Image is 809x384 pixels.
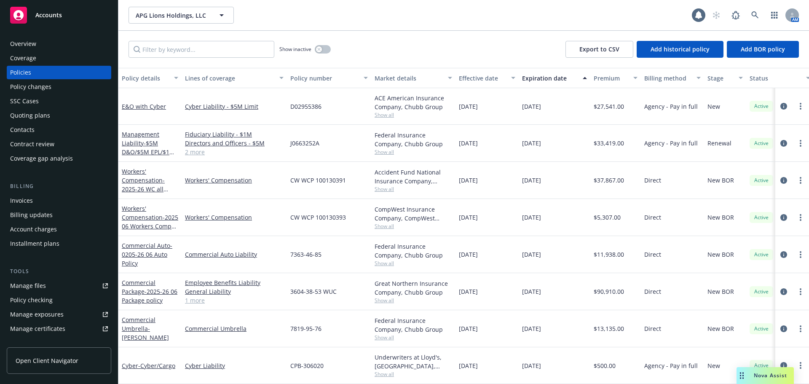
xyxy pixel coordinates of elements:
[7,66,111,79] a: Policies
[644,361,698,370] span: Agency - Pay in full
[522,176,541,185] span: [DATE]
[122,74,169,83] div: Policy details
[796,175,806,185] a: more
[522,250,541,259] span: [DATE]
[644,139,698,148] span: Agency - Pay in full
[375,223,452,230] span: Show all
[10,37,36,51] div: Overview
[290,361,324,370] span: CPB-306020
[459,324,478,333] span: [DATE]
[644,287,661,296] span: Direct
[185,296,284,305] a: 1 more
[10,80,51,94] div: Policy changes
[796,360,806,371] a: more
[7,137,111,151] a: Contract review
[459,102,478,111] span: [DATE]
[644,176,661,185] span: Direct
[10,308,64,321] div: Manage exposures
[779,101,789,111] a: circleInformation
[766,7,783,24] a: Switch app
[375,353,452,371] div: Underwriters at Lloyd's, [GEOGRAPHIC_DATA], [PERSON_NAME] of [GEOGRAPHIC_DATA], [PERSON_NAME] Cargo
[753,325,770,333] span: Active
[459,74,506,83] div: Effective date
[375,334,452,341] span: Show all
[375,205,452,223] div: CompWest Insurance Company, CompWest Insurance (AF Group)
[779,175,789,185] a: circleInformation
[594,361,616,370] span: $500.00
[182,68,287,88] button: Lines of coverage
[753,177,770,184] span: Active
[7,336,111,350] a: Manage claims
[579,45,619,53] span: Export to CSV
[641,68,704,88] button: Billing method
[651,45,710,53] span: Add historical policy
[10,336,53,350] div: Manage claims
[290,102,321,111] span: D02955386
[7,322,111,336] a: Manage certificates
[519,68,590,88] button: Expiration date
[10,152,73,165] div: Coverage gap analysis
[796,101,806,111] a: more
[796,138,806,148] a: more
[279,46,311,53] span: Show inactive
[741,45,785,53] span: Add BOR policy
[375,242,452,260] div: Federal Insurance Company, Chubb Group
[7,308,111,321] a: Manage exposures
[122,316,169,341] a: Commercial Umbrella
[707,213,734,222] span: New BOR
[522,361,541,370] span: [DATE]
[7,80,111,94] a: Policy changes
[138,362,175,370] span: - Cyber/Cargo
[122,279,177,304] a: Commercial Package
[122,167,165,202] a: Workers' Compensation
[796,324,806,334] a: more
[10,66,31,79] div: Policies
[644,102,698,111] span: Agency - Pay in full
[185,102,284,111] a: Cyber Liability - $5M Limit
[10,51,36,65] div: Coverage
[7,194,111,207] a: Invoices
[7,279,111,293] a: Manage files
[122,176,168,202] span: - 2025-26 WC all other states
[459,361,478,370] span: [DATE]
[10,208,53,222] div: Billing updates
[290,74,359,83] div: Policy number
[779,287,789,297] a: circleInformation
[522,139,541,148] span: [DATE]
[753,102,770,110] span: Active
[737,367,747,384] div: Drag to move
[708,7,725,24] a: Start snowing
[522,74,578,83] div: Expiration date
[185,139,284,148] a: Directors and Officers - $5M
[644,324,661,333] span: Direct
[10,194,33,207] div: Invoices
[750,74,801,83] div: Status
[727,7,744,24] a: Report a Bug
[10,237,59,250] div: Installment plans
[7,3,111,27] a: Accounts
[122,204,178,248] a: Workers' Compensation
[754,372,787,379] span: Nova Assist
[753,362,770,369] span: Active
[7,94,111,108] a: SSC Cases
[375,185,452,193] span: Show all
[753,251,770,258] span: Active
[7,208,111,222] a: Billing updates
[707,324,734,333] span: New BOR
[594,213,621,222] span: $5,307.00
[185,278,284,287] a: Employee Benefits Liability
[122,242,172,267] a: Commercial Auto
[122,242,172,267] span: - 0205-26 06 Auto Policy
[375,371,452,378] span: Show all
[122,130,175,165] a: Management Liability
[129,7,234,24] button: APG Lions Holdings, LLC
[7,109,111,122] a: Quoting plans
[136,11,209,20] span: APG Lions Holdings, LLC
[727,41,799,58] button: Add BOR policy
[375,168,452,185] div: Accident Fund National Insurance Company, Accident Fund Group (AF Group)
[522,102,541,111] span: [DATE]
[185,324,284,333] a: Commercial Umbrella
[375,74,443,83] div: Market details
[753,214,770,221] span: Active
[7,237,111,250] a: Installment plans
